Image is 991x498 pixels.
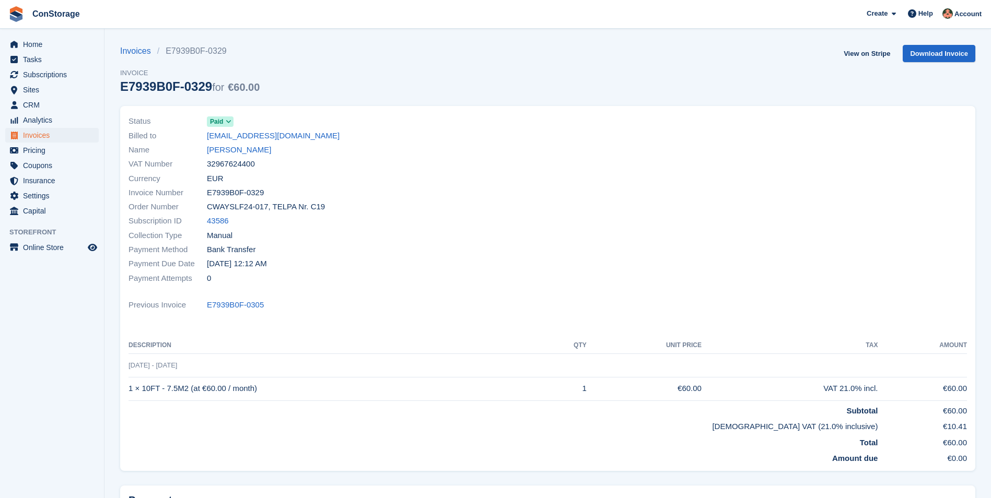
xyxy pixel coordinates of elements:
span: Paid [210,117,223,126]
a: menu [5,52,99,67]
span: Help [918,8,933,19]
span: Invoices [23,128,86,143]
span: Storefront [9,227,104,238]
a: View on Stripe [840,45,894,62]
a: menu [5,98,99,112]
th: Amount [878,337,967,354]
span: Name [129,144,207,156]
span: Bank Transfer [207,244,255,256]
th: Description [129,337,545,354]
td: €10.41 [878,417,967,433]
td: 1 [545,377,587,400]
span: Online Store [23,240,86,255]
nav: breadcrumbs [120,45,260,57]
span: Status [129,115,207,127]
span: 0 [207,272,211,284]
span: [DATE] - [DATE] [129,361,177,369]
a: menu [5,37,99,52]
span: Invoice [120,68,260,78]
a: 43586 [207,215,229,227]
time: 2025-08-14 21:12:27 UTC [207,258,267,270]
span: CRM [23,98,86,112]
img: stora-icon-8386f47178a22dfd0bd8f6a31ec36ba5ce8667c1dd55bd0f319d3a0aa187defe.svg [8,6,24,22]
span: Insurance [23,173,86,188]
span: Home [23,37,86,52]
span: Order Number [129,201,207,213]
strong: Subtotal [846,406,878,415]
span: for [212,81,224,93]
div: E7939B0F-0329 [120,79,260,93]
a: menu [5,188,99,203]
a: [EMAIL_ADDRESS][DOMAIN_NAME] [207,130,340,142]
span: Payment Attempts [129,272,207,284]
a: E7939B0F-0305 [207,299,264,311]
span: Invoice Number [129,187,207,199]
span: Payment Due Date [129,258,207,270]
a: menu [5,113,99,127]
a: menu [5,240,99,255]
span: Manual [207,230,232,242]
span: Currency [129,173,207,185]
a: menu [5,128,99,143]
span: Subscription ID [129,215,207,227]
a: menu [5,82,99,97]
span: Tasks [23,52,86,67]
a: menu [5,67,99,82]
th: Unit Price [587,337,702,354]
td: €60.00 [878,400,967,417]
span: Capital [23,204,86,218]
span: Subscriptions [23,67,86,82]
td: [DEMOGRAPHIC_DATA] VAT (21.0% inclusive) [129,417,878,433]
strong: Total [860,438,878,447]
td: 1 × 10FT - 7.5M2 (at €60.00 / month) [129,377,545,400]
span: Settings [23,188,86,203]
span: Analytics [23,113,86,127]
a: menu [5,173,99,188]
th: QTY [545,337,587,354]
img: Rena Aslanova [942,8,953,19]
div: VAT 21.0% incl. [702,383,878,395]
span: E7939B0F-0329 [207,187,264,199]
span: €60.00 [228,81,260,93]
span: Account [954,9,982,19]
span: Billed to [129,130,207,142]
span: Sites [23,82,86,97]
td: €60.00 [878,433,967,449]
span: Pricing [23,143,86,158]
a: [PERSON_NAME] [207,144,271,156]
th: Tax [702,337,878,354]
strong: Amount due [832,454,878,463]
a: Preview store [86,241,99,254]
span: Collection Type [129,230,207,242]
span: Coupons [23,158,86,173]
a: Paid [207,115,234,127]
span: Previous Invoice [129,299,207,311]
td: €60.00 [878,377,967,400]
span: EUR [207,173,224,185]
a: Download Invoice [903,45,975,62]
a: menu [5,143,99,158]
span: VAT Number [129,158,207,170]
a: menu [5,204,99,218]
a: ConStorage [28,5,84,22]
a: menu [5,158,99,173]
td: €60.00 [587,377,702,400]
td: €0.00 [878,448,967,465]
span: CWAYSLF24-017, TELPA Nr. C19 [207,201,325,213]
span: Create [867,8,888,19]
span: 32967624400 [207,158,255,170]
span: Payment Method [129,244,207,256]
a: Invoices [120,45,157,57]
